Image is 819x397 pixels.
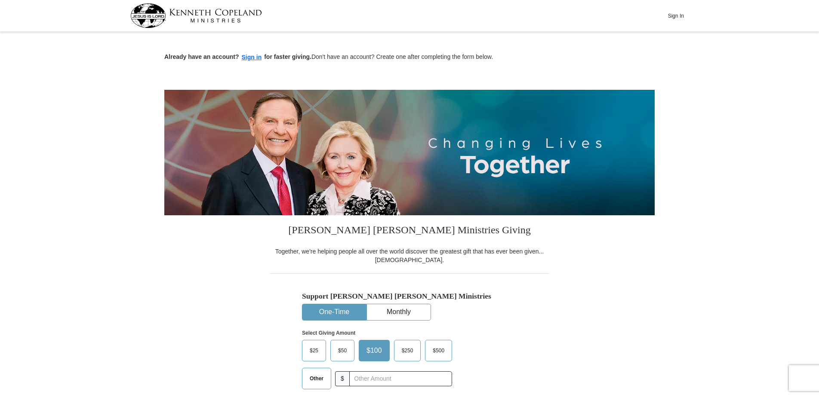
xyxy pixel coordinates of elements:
span: $50 [334,344,351,357]
span: $100 [362,344,386,357]
strong: Already have an account? for faster giving. [164,53,311,60]
button: Sign in [239,52,265,62]
img: kcm-header-logo.svg [130,3,262,28]
input: Other Amount [349,371,452,386]
h3: [PERSON_NAME] [PERSON_NAME] Ministries Giving [270,215,549,247]
span: $250 [397,344,418,357]
p: Don't have an account? Create one after completing the form below. [164,52,655,62]
strong: Select Giving Amount [302,330,355,336]
span: $500 [428,344,449,357]
button: One-Time [302,304,366,320]
h5: Support [PERSON_NAME] [PERSON_NAME] Ministries [302,292,517,301]
span: $ [335,371,350,386]
span: Other [305,372,328,385]
div: Together, we're helping people all over the world discover the greatest gift that has ever been g... [270,247,549,264]
span: $25 [305,344,323,357]
button: Monthly [367,304,431,320]
button: Sign In [663,9,689,22]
